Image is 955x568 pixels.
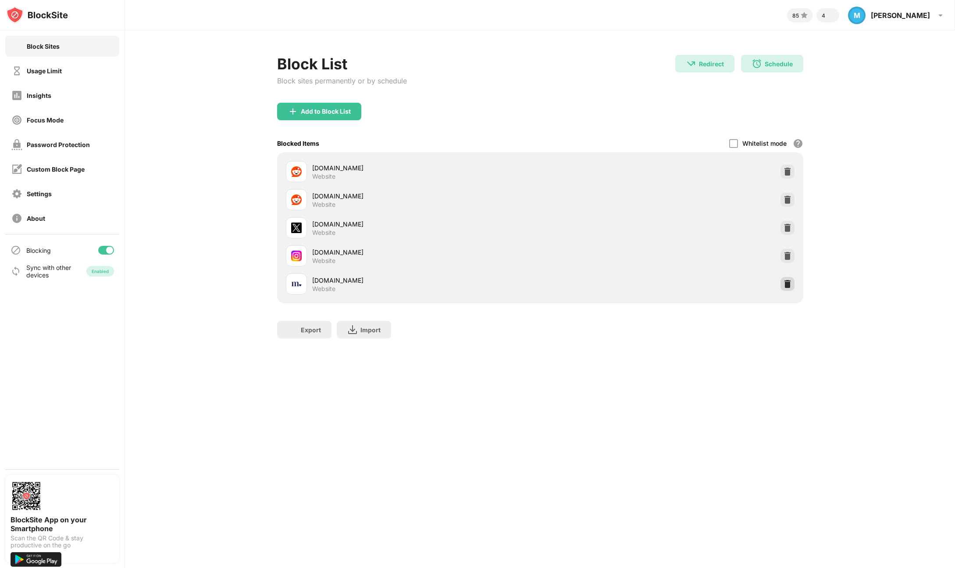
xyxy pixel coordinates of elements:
img: settings-off.svg [11,188,22,199]
div: Website [312,173,335,180]
div: Add to Block List [301,108,351,115]
div: Sync with other devices [26,264,71,279]
img: block-on.svg [11,41,22,52]
div: Scan the QR Code & stay productive on the go [11,535,114,549]
img: blocking-icon.svg [11,245,21,255]
img: favicons [291,194,302,205]
div: [DOMAIN_NAME] [312,276,540,285]
div: Export [301,326,321,334]
div: Insights [27,92,51,99]
div: Website [312,257,335,265]
div: 4 [822,12,825,19]
img: time-usage-off.svg [11,65,22,76]
div: Redirect [699,60,724,68]
div: Focus Mode [27,116,64,124]
div: Blocking [26,247,51,254]
div: Website [312,285,335,293]
img: sync-icon.svg [11,266,21,277]
div: [DOMAIN_NAME] [312,248,540,257]
img: insights-off.svg [11,90,22,101]
div: About [27,215,45,222]
div: Blocked Items [277,140,319,147]
img: favicons [291,166,302,177]
div: Custom Block Page [27,165,85,173]
div: [DOMAIN_NAME] [312,191,540,201]
div: Enabled [92,269,109,274]
div: Website [312,201,335,209]
div: Usage Limit [27,67,62,75]
img: logo-blocksite.svg [6,6,68,24]
img: download-on-the-app-store.svg [63,552,114,567]
img: options-page-qr-code.png [11,480,42,512]
img: about-off.svg [11,213,22,224]
img: reward-small.svg [825,10,836,21]
div: 85 [792,12,799,19]
div: Block List [277,55,407,73]
div: [PERSON_NAME] [871,11,930,20]
div: [DOMAIN_NAME] [312,219,540,229]
img: password-protection-off.svg [11,139,22,150]
div: Block Sites [27,43,60,50]
img: get-it-on-google-play.svg [11,552,61,567]
img: favicons [291,251,302,261]
img: points-small.svg [799,10,809,21]
img: favicons [291,223,302,233]
img: focus-off.svg [11,115,22,126]
div: Block sites permanently or by schedule [277,76,407,85]
div: Settings [27,190,52,198]
div: Website [312,229,335,237]
div: Whitelist mode [742,140,787,147]
div: BlockSite App on your Smartphone [11,515,114,533]
img: favicons [291,279,302,289]
div: Import [360,326,381,334]
img: customize-block-page-off.svg [11,164,22,175]
div: Schedule [765,60,793,68]
div: Password Protection [27,141,90,148]
div: M [848,7,866,24]
div: [DOMAIN_NAME] [312,163,540,173]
